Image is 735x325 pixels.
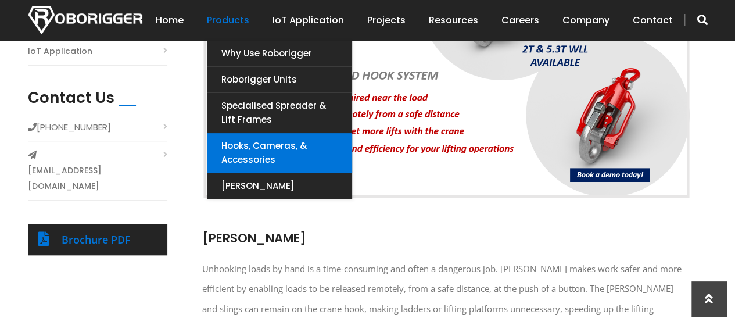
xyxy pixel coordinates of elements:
[207,173,352,199] a: [PERSON_NAME]
[28,119,167,141] li: [PHONE_NUMBER]
[207,41,352,66] a: Why use Roborigger
[429,2,478,38] a: Resources
[562,2,609,38] a: Company
[207,67,352,92] a: Roborigger Units
[28,89,114,107] h2: Contact Us
[28,44,92,59] a: IoT Application
[28,6,142,34] img: Nortech
[207,133,352,173] a: Hooks, Cameras, & Accessories
[62,233,131,247] a: Brochure PDF
[28,163,167,194] a: [EMAIL_ADDRESS][DOMAIN_NAME]
[367,2,406,38] a: Projects
[501,2,539,38] a: Careers
[633,2,673,38] a: Contact
[207,2,249,38] a: Products
[156,2,184,38] a: Home
[207,93,352,133] a: Specialised Spreader & Lift Frames
[273,2,344,38] a: IoT Application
